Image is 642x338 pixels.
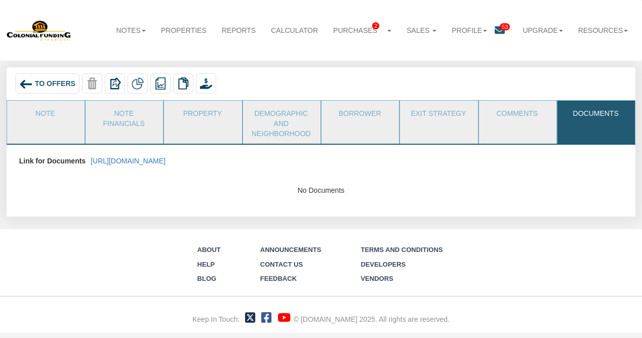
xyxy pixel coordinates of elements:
[7,20,71,41] img: 579666
[500,23,510,30] span: 53
[360,246,443,254] a: Terms and Conditions
[360,275,393,282] a: Vendors
[444,19,495,41] a: Profile
[515,19,570,41] a: Upgrade
[322,101,398,126] a: Borrower
[19,152,86,170] p: Link for Documents
[86,77,98,90] img: trash-disabled.png
[7,101,84,126] a: Note
[197,275,217,282] a: Blog
[214,19,263,41] a: Reports
[197,246,221,254] a: About
[86,101,162,134] a: Note Financials
[132,77,144,90] img: partial.png
[399,19,444,41] a: Sales
[479,101,555,126] a: Comments
[14,185,628,195] div: No Documents
[326,19,399,42] a: Purchases2
[109,77,121,90] img: export.svg
[400,101,476,126] a: Exit Strategy
[109,19,153,41] a: Notes
[243,101,319,144] a: Demographic and Neighborhood
[200,77,212,90] img: purchase_offer.png
[372,22,379,29] span: 2
[35,80,75,88] span: To Offers
[197,261,215,268] a: Help
[260,246,322,254] a: Announcements
[154,77,167,90] img: reports.png
[164,101,240,126] a: Property
[571,19,636,41] a: Resources
[177,77,189,90] img: copy.png
[192,314,239,324] div: Keep In Touch:
[495,19,515,43] a: 53
[360,261,406,268] a: Developers
[260,261,303,268] a: Contact Us
[91,157,166,165] a: [URL][DOMAIN_NAME]
[557,101,634,126] a: Documents
[260,275,297,282] a: Feedback
[153,19,214,41] a: Properties
[19,77,33,91] img: back_arrow_left_icon.svg
[263,19,326,41] a: Calculator
[294,314,450,324] div: © [DOMAIN_NAME] 2025. All rights are reserved.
